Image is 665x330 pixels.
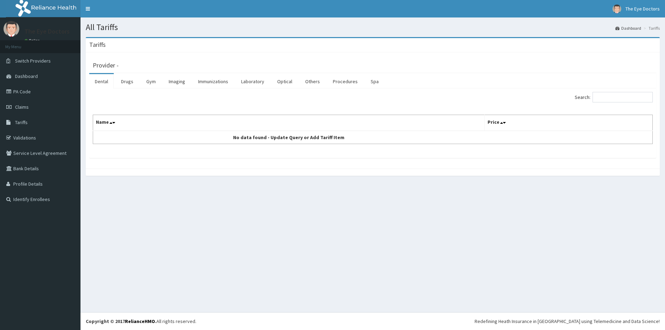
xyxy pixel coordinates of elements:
[93,131,485,144] td: No data found - Update Query or Add Tariff Item
[24,38,41,43] a: Online
[15,104,29,110] span: Claims
[475,318,660,325] div: Redefining Heath Insurance in [GEOGRAPHIC_DATA] using Telemedicine and Data Science!
[642,25,660,31] li: Tariffs
[272,74,298,89] a: Optical
[615,25,641,31] a: Dashboard
[163,74,191,89] a: Imaging
[15,58,51,64] span: Switch Providers
[485,115,653,131] th: Price
[89,74,114,89] a: Dental
[327,74,363,89] a: Procedures
[86,318,156,324] strong: Copyright © 2017 .
[15,119,28,125] span: Tariffs
[236,74,270,89] a: Laboratory
[125,318,155,324] a: RelianceHMO
[80,312,665,330] footer: All rights reserved.
[192,74,234,89] a: Immunizations
[15,73,38,79] span: Dashboard
[365,74,384,89] a: Spa
[89,42,106,48] h3: Tariffs
[141,74,161,89] a: Gym
[86,23,660,32] h1: All Tariffs
[93,62,119,69] h3: Provider -
[575,92,653,102] label: Search:
[3,21,19,37] img: User Image
[300,74,325,89] a: Others
[115,74,139,89] a: Drugs
[24,28,70,35] p: The Eye Doctors
[612,5,621,13] img: User Image
[593,92,653,102] input: Search:
[625,6,660,12] span: The Eye Doctors
[93,115,485,131] th: Name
